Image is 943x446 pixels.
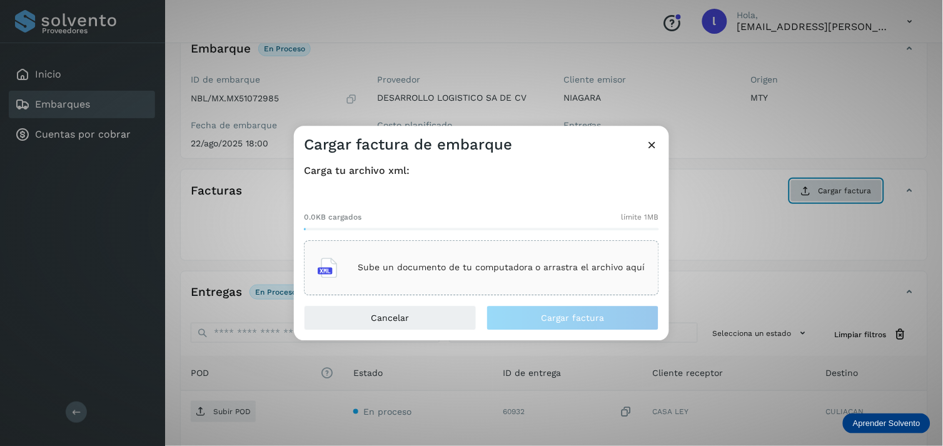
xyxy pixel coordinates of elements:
h4: Carga tu archivo xml: [304,165,659,176]
span: Cargar factura [542,313,605,322]
span: 0.0KB cargados [304,211,361,223]
p: Aprender Solvento [853,418,920,428]
button: Cancelar [304,305,477,330]
span: límite 1MB [622,211,659,223]
h3: Cargar factura de embarque [304,136,512,154]
button: Cargar factura [487,305,659,330]
div: Aprender Solvento [843,413,930,433]
span: Cancelar [371,313,410,322]
p: Sube un documento de tu computadora o arrastra el archivo aquí [358,263,645,273]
